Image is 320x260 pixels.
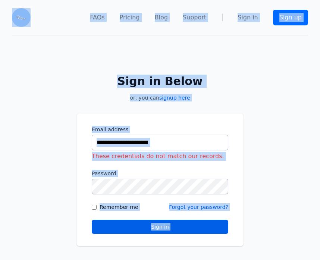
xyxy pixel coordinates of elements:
a: Sign up [273,10,308,25]
img: Email Monster [12,8,31,27]
a: FAQs [90,13,104,22]
a: Pricing [120,13,140,22]
a: Forgot your password? [169,204,228,210]
a: signup here [159,95,190,101]
label: Password [92,170,228,177]
h2: Sign in Below [76,75,244,88]
a: Support [183,13,206,22]
label: Remember me [100,203,138,211]
button: Sign in [92,220,228,234]
div: These credentials do not match our records. [92,152,228,161]
label: Email address [92,126,228,133]
p: or, you can [76,94,244,101]
a: Blog [155,13,168,22]
a: Sign in [238,13,258,22]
